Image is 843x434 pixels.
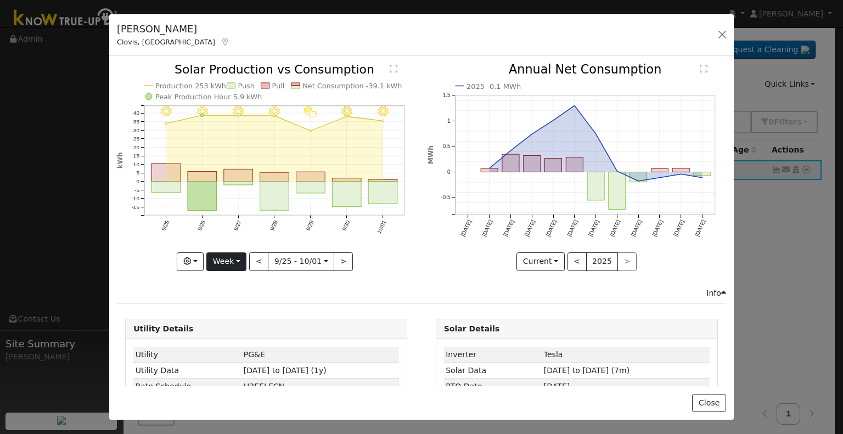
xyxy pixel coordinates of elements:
rect: onclick="" [481,168,498,172]
text: 0 [447,169,450,175]
rect: onclick="" [369,182,398,204]
rect: onclick="" [333,178,362,182]
text: -5 [134,187,139,193]
text: 9/28 [269,219,279,232]
text: Push [238,82,255,90]
text: 15 [133,153,140,159]
i: 9/26 - Clear [197,106,208,117]
button: > [334,252,353,271]
rect: onclick="" [151,164,181,182]
button: 9/25 - 10/01 [268,252,334,271]
td: Solar Data [444,363,542,379]
text: [DATE] [694,219,707,238]
rect: onclick="" [587,172,604,200]
rect: onclick="" [224,182,253,185]
text: 0.5 [442,144,450,150]
circle: onclick="" [530,132,534,137]
circle: onclick="" [273,115,276,117]
button: < [249,252,268,271]
button: Week [206,252,246,271]
text: [DATE] [587,219,600,238]
strong: Solar Details [444,324,499,333]
circle: onclick="" [593,132,598,136]
circle: onclick="" [346,116,348,118]
span: L [244,382,284,391]
text: [DATE] [630,219,643,238]
text: [DATE] [502,219,515,238]
a: Map [221,37,231,46]
text: Net Consumption -39.1 kWh [303,82,402,90]
text: 2025 -0.1 MWh [467,82,521,91]
circle: onclick="" [615,169,619,173]
text: Production 253 kWh [155,82,226,90]
rect: onclick="" [296,182,325,193]
rect: onclick="" [369,180,398,182]
rect: onclick="" [188,172,217,182]
text: 1.5 [442,93,450,99]
td: Utility [133,347,241,363]
text: kWh [116,153,124,169]
text: 25 [133,136,140,142]
circle: onclick="" [508,149,513,153]
i: 9/30 - Clear [341,106,352,117]
circle: onclick="" [200,114,204,117]
rect: onclick="" [630,172,647,182]
text: 9/26 [196,219,206,232]
circle: onclick="" [382,120,384,122]
text: MWh [427,146,435,165]
circle: onclick="" [636,179,640,183]
text: Annual Net Consumption [509,63,662,77]
td: Utility Data [133,363,241,379]
text: [DATE] [672,219,685,238]
rect: onclick="" [694,172,711,176]
circle: onclick="" [165,123,167,125]
button: Close [692,394,726,413]
text: [DATE] [459,219,473,238]
text: [DATE] [651,219,664,238]
text: [DATE] [481,219,494,238]
rect: onclick="" [523,156,540,172]
text: Pull [272,82,285,90]
button: < [567,252,587,271]
circle: onclick="" [572,104,576,108]
text:  [700,65,707,74]
text: Peak Production Hour 5.9 kWh [155,93,262,101]
i: 10/01 - Clear [378,106,389,117]
rect: onclick="" [609,172,626,210]
text: 0 [137,178,140,184]
text: 40 [133,110,140,116]
text: -0.5 [441,195,451,201]
text: [DATE] [609,219,622,238]
text: -15 [132,204,140,210]
span: Clovis, [GEOGRAPHIC_DATA] [117,38,215,46]
span: ID: 1267, authorized: 05/09/25 [544,350,563,359]
text: Solar Production vs Consumption [175,63,374,76]
text:  [390,64,397,73]
circle: onclick="" [679,172,683,177]
td: Rate Schedule [133,379,241,394]
i: 9/28 - Clear [269,106,280,117]
text: [DATE] [524,219,537,238]
span: [DATE] to [DATE] (1y) [244,366,327,375]
circle: onclick="" [310,130,312,132]
rect: onclick="" [260,173,289,182]
text: [DATE] [544,219,558,238]
text: 35 [133,119,140,125]
text: 9/27 [233,219,243,232]
circle: onclick="" [487,166,491,171]
text: -10 [132,196,140,202]
rect: onclick="" [544,159,561,172]
button: 2025 [586,252,619,271]
rect: onclick="" [224,170,253,182]
text: 30 [133,127,140,133]
i: 9/27 - Clear [233,106,244,117]
text: 10/01 [376,219,387,235]
rect: onclick="" [260,182,289,210]
rect: onclick="" [566,157,583,172]
td: Inverter [444,347,542,363]
rect: onclick="" [651,169,668,172]
button: Current [516,252,565,271]
rect: onclick="" [188,182,217,211]
text: [DATE] [566,219,579,238]
text: 9/25 [160,219,170,232]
